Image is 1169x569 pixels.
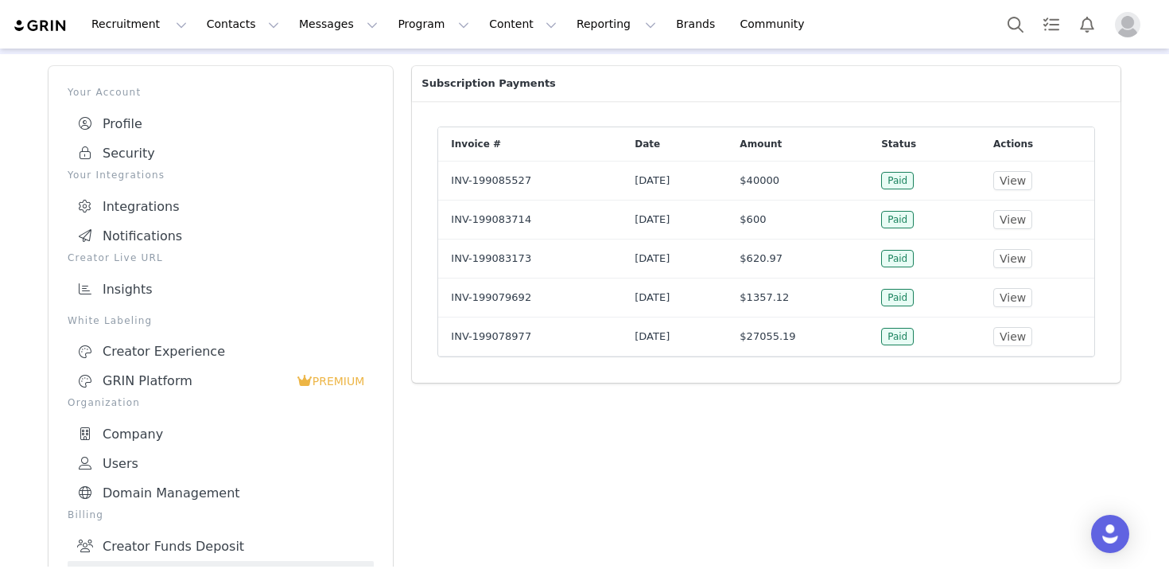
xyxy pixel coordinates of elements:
span: Paid [881,289,914,306]
button: Content [480,6,566,42]
a: Integrations [68,192,374,221]
td: INV-199085527 [438,161,622,200]
div: Actions [981,127,1094,161]
a: Profile [68,109,374,138]
p: Your Account [68,85,374,99]
p: Your Integrations [68,168,374,182]
a: Security [68,138,374,168]
button: Messages [289,6,387,42]
button: View [993,249,1032,268]
img: placeholder-profile.jpg [1115,12,1140,37]
img: grin logo [13,18,68,33]
button: View [993,210,1032,229]
span: $27055.19 [740,330,795,342]
button: View [993,288,1032,307]
span: Paid [881,250,914,267]
span: $1357.12 [740,291,789,303]
td: [DATE] [622,278,727,317]
span: PREMIUM [313,375,365,388]
button: Profile [1105,12,1156,37]
a: Creator Experience [68,337,374,366]
button: Contacts [197,6,289,42]
span: $600 [740,213,766,225]
button: Reporting [567,6,666,42]
p: Billing [68,508,374,522]
p: Creator Live URL [68,251,374,265]
button: Recruitment [82,6,196,42]
button: Program [388,6,479,42]
a: Tasks [1034,6,1069,42]
a: Creator Funds Deposit [68,532,374,561]
div: Status [868,127,981,161]
button: Notifications [1070,6,1105,42]
td: INV-199083714 [438,200,622,239]
a: GRIN Platform PREMIUM [68,366,374,396]
span: $40000 [740,174,779,186]
td: INV-199078977 [438,317,622,356]
div: Amount [727,127,868,161]
p: White Labeling [68,314,374,328]
div: Creator Experience [77,344,364,360]
a: Company [68,419,374,449]
td: [DATE] [622,200,727,239]
button: View [993,171,1032,190]
span: Paid [881,328,914,345]
span: $620.97 [740,252,783,264]
a: Community [731,6,821,42]
a: Domain Management [68,478,374,508]
div: Date [622,127,727,161]
td: [DATE] [622,161,727,200]
div: Open Intercom Messenger [1091,515,1129,553]
div: GRIN Platform [77,373,297,389]
span: Paid [881,211,914,228]
div: Invoice # [438,127,622,161]
button: View [993,327,1032,346]
td: [DATE] [622,317,727,356]
a: Brands [666,6,729,42]
a: Notifications [68,221,374,251]
button: Search [998,6,1033,42]
td: [DATE] [622,239,727,278]
p: Organization [68,396,374,410]
td: INV-199083173 [438,239,622,278]
a: Insights [68,275,374,304]
p: Subscription Payments [412,66,1120,101]
td: INV-199079692 [438,278,622,317]
span: Paid [881,172,914,189]
a: Users [68,449,374,478]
